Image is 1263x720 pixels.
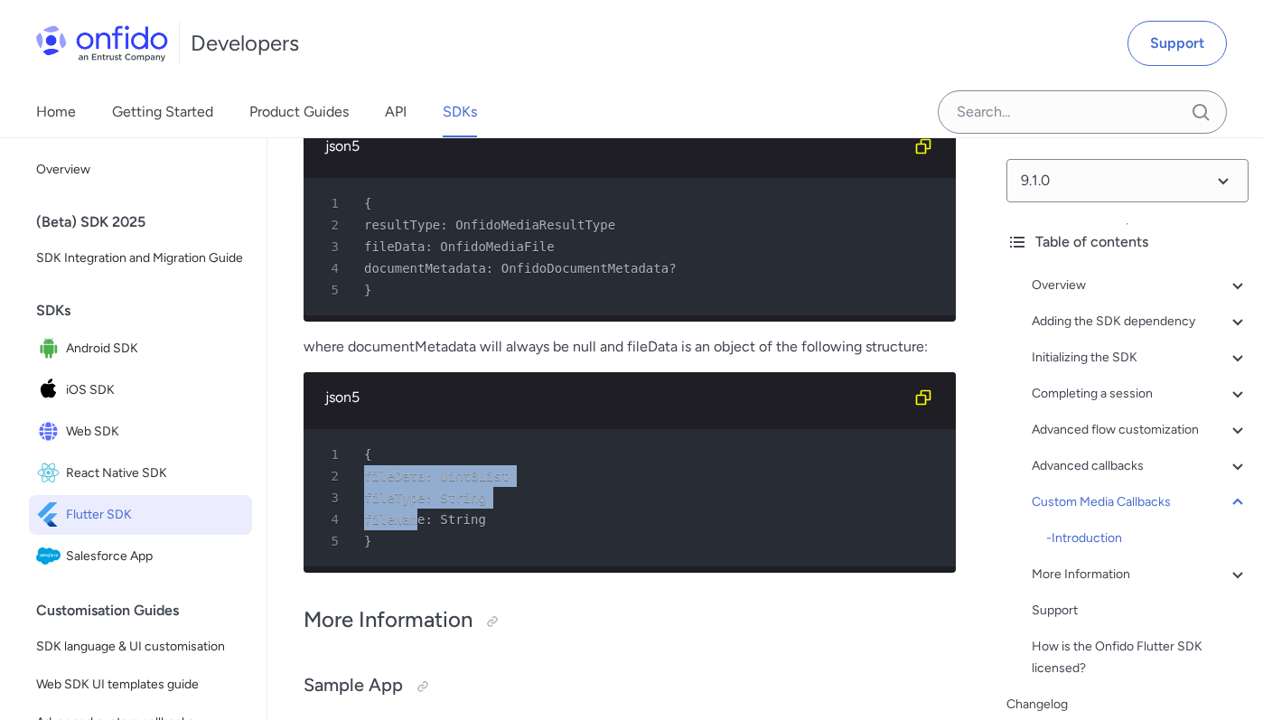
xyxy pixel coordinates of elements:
[1032,419,1249,441] a: Advanced flow customization
[36,204,259,240] div: (Beta) SDK 2025
[249,87,349,137] a: Product Guides
[1006,694,1249,715] a: Changelog
[938,90,1227,134] input: Onfido search input field
[66,336,245,361] span: Android SDK
[311,509,351,530] span: 4
[36,159,245,181] span: Overview
[364,218,615,232] span: resultType: OnfidoMediaResultType
[36,419,66,444] img: IconWeb SDK
[1032,600,1249,622] a: Support
[905,379,941,416] button: Copy code snippet button
[36,293,259,329] div: SDKs
[311,214,351,236] span: 2
[304,605,956,636] h2: More Information
[325,387,905,408] div: json5
[311,192,351,214] span: 1
[1046,528,1249,549] div: - Introduction
[36,674,245,696] span: Web SDK UI templates guide
[364,491,486,505] span: fileType: String
[1046,528,1249,549] a: -Introduction
[1032,636,1249,679] a: How is the Onfido Flutter SDK licensed?
[36,502,66,528] img: IconFlutter SDK
[1032,491,1249,513] a: Custom Media Callbacks
[29,412,252,452] a: IconWeb SDKWeb SDK
[364,512,486,527] span: fileName: String
[36,25,168,61] img: Onfido Logo
[364,469,509,483] span: fileData: Uint8List
[364,534,371,548] span: }
[304,672,956,701] h3: Sample App
[36,378,66,403] img: IconiOS SDK
[36,544,66,569] img: IconSalesforce App
[1032,347,1249,369] a: Initializing the SDK
[66,544,245,569] span: Salesforce App
[1032,383,1249,405] a: Completing a session
[36,248,245,269] span: SDK Integration and Migration Guide
[1032,311,1249,332] a: Adding the SDK dependency
[364,261,677,276] span: documentMetadata: OnfidoDocumentMetadata?
[311,487,351,509] span: 3
[364,239,555,254] span: fileData: OnfidoMediaFile
[1127,21,1227,66] a: Support
[29,667,252,703] a: Web SDK UI templates guide
[311,465,351,487] span: 2
[112,87,213,137] a: Getting Started
[1032,455,1249,477] a: Advanced callbacks
[36,461,66,486] img: IconReact Native SDK
[385,87,407,137] a: API
[29,370,252,410] a: IconiOS SDKiOS SDK
[66,502,245,528] span: Flutter SDK
[29,495,252,535] a: IconFlutter SDKFlutter SDK
[364,447,371,462] span: {
[905,128,941,164] button: Copy code snippet button
[66,419,245,444] span: Web SDK
[36,593,259,629] div: Customisation Guides
[311,444,351,465] span: 1
[36,336,66,361] img: IconAndroid SDK
[364,196,371,210] span: {
[1032,275,1249,296] a: Overview
[311,257,351,279] span: 4
[36,636,245,658] span: SDK language & UI customisation
[29,629,252,665] a: SDK language & UI customisation
[364,283,371,297] span: }
[36,87,76,137] a: Home
[29,454,252,493] a: IconReact Native SDKReact Native SDK
[311,236,351,257] span: 3
[325,136,905,157] div: json5
[29,152,252,188] a: Overview
[29,240,252,276] a: SDK Integration and Migration Guide
[66,378,245,403] span: iOS SDK
[191,29,299,58] h1: Developers
[443,87,477,137] a: SDKs
[1032,564,1249,585] a: More Information
[1006,231,1249,253] div: Table of contents
[311,279,351,301] span: 5
[66,461,245,486] span: React Native SDK
[311,530,351,552] span: 5
[304,336,956,358] p: where documentMetadata will always be null and fileData is an object of the following structure:
[29,329,252,369] a: IconAndroid SDKAndroid SDK
[29,537,252,576] a: IconSalesforce AppSalesforce App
